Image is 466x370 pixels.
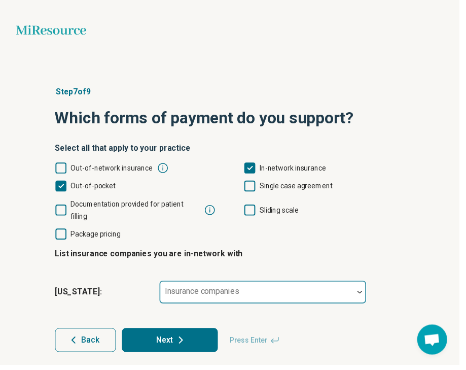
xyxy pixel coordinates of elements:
[227,333,290,357] span: Press Enter
[56,244,246,272] legend: List insurance companies you are in-network with
[56,290,153,302] span: [US_STATE] :
[72,233,123,242] span: Package pricing
[72,166,155,175] span: Out-of-network insurance
[72,185,118,193] span: Out-of-pocket
[56,144,411,156] h2: Select all that apply to your practice
[264,166,331,175] span: In-network insurance
[56,333,118,357] button: Back
[124,333,221,357] button: Next
[264,185,338,193] span: Single case agreement
[167,291,243,300] label: Insurance companies
[83,341,101,349] span: Back
[423,329,454,360] div: Open chat
[264,209,303,217] span: Sliding scale
[72,203,187,223] span: Documentation provided for patient filling
[56,108,411,132] h1: Which forms of payment do you support?
[56,87,411,99] p: Step 7 of 9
